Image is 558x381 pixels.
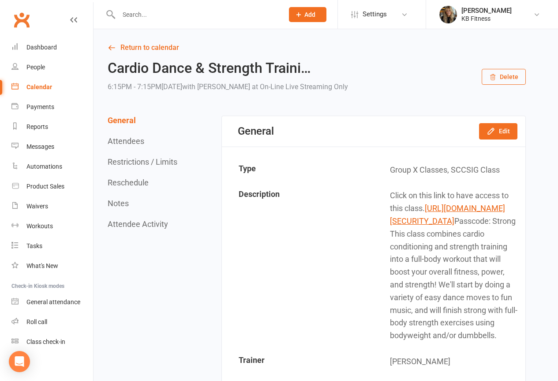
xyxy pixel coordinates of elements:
div: Product Sales [26,183,64,190]
a: People [11,57,93,77]
a: Automations [11,157,93,177]
div: What's New [26,262,58,269]
div: Open Intercom Messenger [9,351,30,372]
div: [PERSON_NAME] [461,7,512,15]
button: Reschedule [108,178,149,187]
button: General [108,116,136,125]
div: Messages [26,143,54,150]
div: 6:15PM - 7:15PM[DATE] [108,81,348,93]
div: General [238,125,274,137]
a: Roll call [11,312,93,332]
div: People [26,64,45,71]
td: Type [223,158,373,183]
span: at On-Line Live Streaming Only [252,83,348,91]
div: Payments [26,103,54,110]
button: Notes [108,199,129,208]
a: Messages [11,137,93,157]
a: General attendance kiosk mode [11,292,93,312]
div: Reports [26,123,48,130]
a: Class kiosk mode [11,332,93,352]
td: Trainer [223,349,373,374]
button: Restrictions / Limits [108,157,177,166]
a: Clubworx [11,9,33,31]
span: Add [304,11,315,18]
div: KB Fitness [461,15,512,23]
div: Tasks [26,242,42,249]
img: thumb_image1738440835.png [439,6,457,23]
input: Search... [116,8,278,21]
a: Product Sales [11,177,93,196]
button: Add [289,7,326,22]
td: Group X Classes, SCCSIG Class [374,158,524,183]
div: Class check-in [26,338,65,345]
div: Dashboard [26,44,57,51]
td: Description [223,183,373,348]
td: Click on this link to have access to this class. Passcode: Strong This class combines cardio cond... [374,183,524,348]
a: What's New [11,256,93,276]
a: [URL][DOMAIN_NAME][SECURITY_DATA] [390,204,505,226]
div: Waivers [26,203,48,210]
div: Automations [26,163,62,170]
div: Roll call [26,318,47,325]
div: General attendance [26,298,80,306]
a: Waivers [11,196,93,216]
a: Calendar [11,77,93,97]
a: Dashboard [11,38,93,57]
button: Edit [479,123,517,139]
h2: Cardio Dance & Strength Traini… [108,60,348,76]
div: Workouts [26,223,53,230]
button: Attendees [108,136,144,146]
button: Delete [482,69,526,85]
div: Calendar [26,83,52,91]
span: Settings [363,4,387,24]
a: Payments [11,97,93,117]
td: [PERSON_NAME] [374,349,524,374]
a: Workouts [11,216,93,236]
span: with [PERSON_NAME] [182,83,250,91]
a: Reports [11,117,93,137]
a: Tasks [11,236,93,256]
a: Return to calendar [108,41,526,54]
button: Attendee Activity [108,219,168,229]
